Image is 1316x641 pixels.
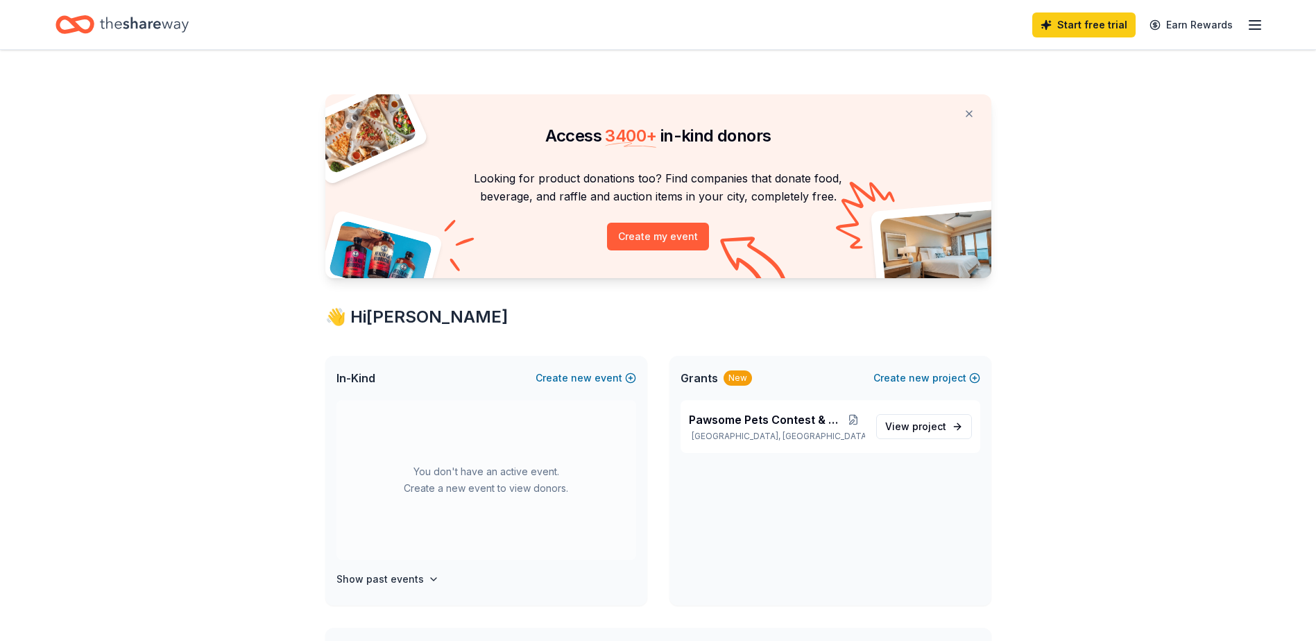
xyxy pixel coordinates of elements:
button: Createnewproject [873,370,980,386]
span: project [912,420,946,432]
span: Pawsome Pets Contest & Calendar [689,411,843,428]
p: [GEOGRAPHIC_DATA], [GEOGRAPHIC_DATA] [689,431,865,442]
a: Home [55,8,189,41]
span: Grants [681,370,718,386]
div: 👋 Hi [PERSON_NAME] [325,306,991,328]
a: Earn Rewards [1141,12,1241,37]
button: Show past events [336,571,439,588]
span: View [885,418,946,435]
img: Curvy arrow [720,237,789,289]
button: Create my event [607,223,709,250]
h4: Show past events [336,571,424,588]
div: You don't have an active event. Create a new event to view donors. [336,400,636,560]
p: Looking for product donations too? Find companies that donate food, beverage, and raffle and auct... [342,169,975,206]
img: Pizza [309,86,418,175]
a: View project [876,414,972,439]
span: In-Kind [336,370,375,386]
a: Start free trial [1032,12,1136,37]
span: new [909,370,930,386]
button: Createnewevent [536,370,636,386]
span: 3400 + [605,126,656,146]
div: New [724,370,752,386]
span: Access in-kind donors [545,126,771,146]
span: new [571,370,592,386]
